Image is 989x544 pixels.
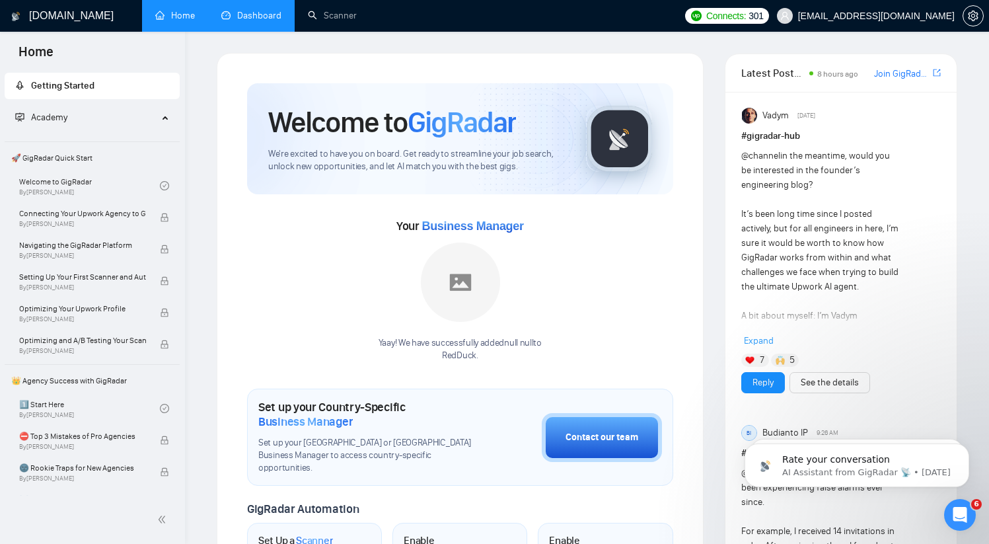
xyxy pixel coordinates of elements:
button: setting [963,5,984,26]
span: Set up your [GEOGRAPHIC_DATA] or [GEOGRAPHIC_DATA] Business Manager to access country-specific op... [258,437,476,475]
span: Getting Started [31,80,94,91]
span: ⛔ Top 3 Mistakes of Pro Agencies [19,430,146,443]
span: Setting Up Your First Scanner and Auto-Bidder [19,270,146,284]
span: 6 [971,499,982,510]
h1: Set up your Country-Specific [258,400,476,429]
a: See the details [801,375,859,390]
span: Your [396,219,524,233]
span: ☠️ Fatal Traps for Solo Freelancers [19,493,146,506]
span: Optimizing and A/B Testing Your Scanner for Better Results [19,334,146,347]
a: homeHome [155,10,195,21]
a: Reply [752,375,774,390]
span: double-left [157,513,170,526]
span: 👑 Agency Success with GigRadar [6,368,178,394]
a: export [933,67,941,79]
a: Join GigRadar Slack Community [874,67,930,81]
p: RedDuck . [379,350,542,362]
span: Vadym [762,108,789,123]
span: By [PERSON_NAME] [19,220,146,228]
span: lock [160,213,169,222]
img: placeholder.png [421,243,500,322]
span: Optimizing Your Upwork Profile [19,302,146,315]
span: [DATE] [797,110,815,122]
span: 301 [749,9,763,23]
span: By [PERSON_NAME] [19,315,146,323]
span: lock [160,276,169,286]
span: By [PERSON_NAME] [19,443,146,451]
button: See the details [789,372,870,393]
span: lock [160,308,169,317]
button: Contact our team [542,413,662,462]
span: 7 [760,354,764,367]
button: Reply [741,372,785,393]
div: Yaay! We have successfully added null null to [379,337,542,362]
span: GigRadar Automation [247,502,359,516]
iframe: Intercom live chat [944,499,976,531]
span: lock [160,340,169,349]
iframe: Intercom notifications message [725,416,989,508]
h1: Welcome to [268,104,516,140]
img: Vadym [742,108,758,124]
a: setting [963,11,984,21]
img: upwork-logo.png [691,11,702,21]
span: By [PERSON_NAME] [19,284,146,291]
span: Expand [744,335,774,346]
a: 1️⃣ Start HereBy[PERSON_NAME] [19,394,160,423]
span: Navigating the GigRadar Platform [19,239,146,252]
span: Academy [31,112,67,123]
span: fund-projection-screen [15,112,24,122]
span: lock [160,245,169,254]
span: setting [963,11,983,21]
span: check-circle [160,404,169,413]
span: 🚀 GigRadar Quick Start [6,145,178,171]
span: Home [8,42,64,70]
span: 8 hours ago [817,69,858,79]
img: 🙌 [776,356,785,365]
span: By [PERSON_NAME] [19,347,146,355]
span: lock [160,436,169,445]
span: Academy [15,112,67,123]
span: We're excited to have you on board. Get ready to streamline your job search, unlock new opportuni... [268,148,565,173]
span: 5 [789,354,795,367]
li: Getting Started [5,73,180,99]
span: Business Manager [421,219,523,233]
span: By [PERSON_NAME] [19,475,146,483]
span: export [933,67,941,78]
img: logo [11,6,20,27]
span: Business Manager [258,414,353,429]
h1: # gigradar-hub [741,129,941,143]
span: Connecting Your Upwork Agency to GigRadar [19,207,146,220]
span: 🌚 Rookie Traps for New Agencies [19,461,146,475]
span: By [PERSON_NAME] [19,252,146,260]
span: lock [160,467,169,477]
span: Latest Posts from the GigRadar Community [741,65,806,81]
span: user [780,11,789,20]
a: searchScanner [308,10,357,21]
span: Connects: [706,9,746,23]
a: Welcome to GigRadarBy[PERSON_NAME] [19,171,160,200]
span: rocket [15,81,24,90]
span: GigRadar [408,104,516,140]
span: check-circle [160,181,169,190]
span: @channel [741,150,780,161]
a: dashboardDashboard [221,10,281,21]
div: Contact our team [566,430,638,445]
img: gigradar-logo.png [587,106,653,172]
img: ❤️ [745,356,754,365]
